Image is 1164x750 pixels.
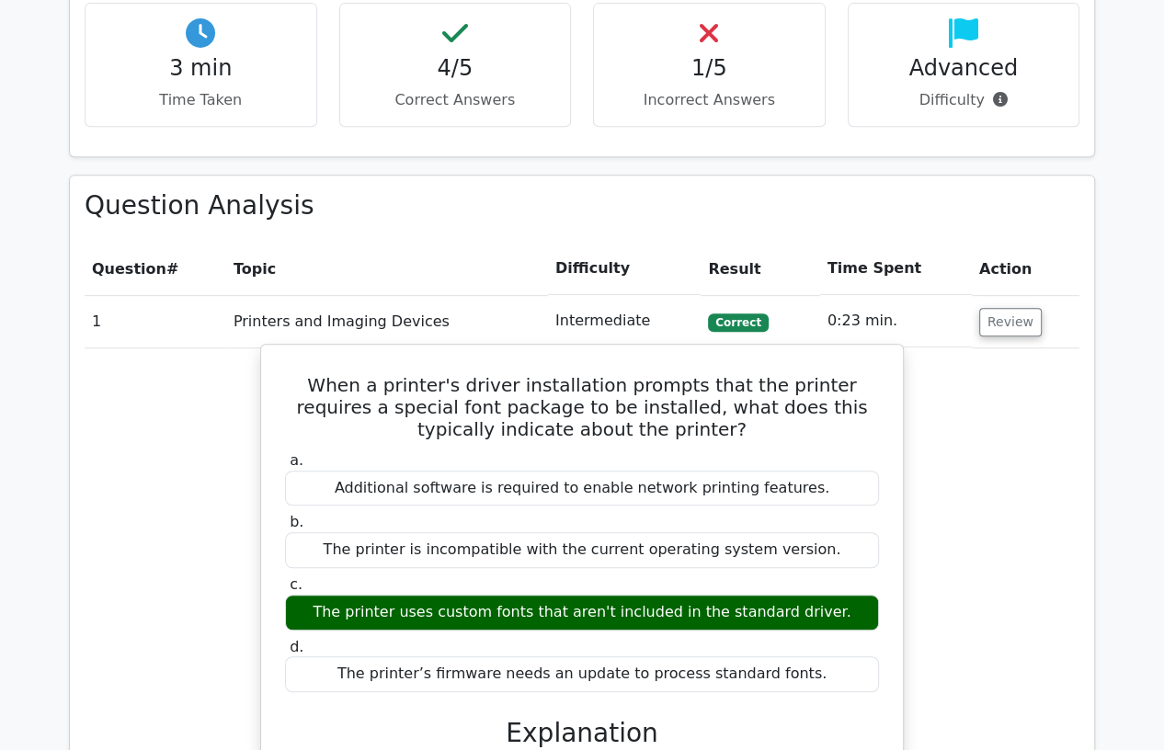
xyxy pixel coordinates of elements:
p: Correct Answers [355,89,556,111]
button: Review [979,308,1042,336]
td: Printers and Imaging Devices [226,295,548,347]
span: a. [290,451,303,469]
span: c. [290,575,302,593]
div: The printer is incompatible with the current operating system version. [285,532,879,568]
th: Time Spent [820,243,972,295]
th: # [85,243,226,295]
span: b. [290,513,303,530]
span: Correct [708,313,768,332]
h4: 3 min [100,55,302,82]
span: d. [290,638,303,655]
h3: Question Analysis [85,190,1079,222]
span: Question [92,260,166,278]
td: 0:23 min. [820,295,972,347]
th: Result [701,243,819,295]
p: Difficulty [863,89,1065,111]
td: 1 [85,295,226,347]
th: Difficulty [548,243,701,295]
th: Action [972,243,1079,295]
div: The printer uses custom fonts that aren't included in the standard driver. [285,595,879,631]
div: The printer’s firmware needs an update to process standard fonts. [285,656,879,692]
h5: When a printer's driver installation prompts that the printer requires a special font package to ... [283,374,881,440]
h3: Explanation [296,718,868,749]
p: Incorrect Answers [609,89,810,111]
th: Topic [226,243,548,295]
td: Intermediate [548,295,701,347]
h4: 4/5 [355,55,556,82]
h4: Advanced [863,55,1065,82]
h4: 1/5 [609,55,810,82]
p: Time Taken [100,89,302,111]
div: Additional software is required to enable network printing features. [285,471,879,506]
